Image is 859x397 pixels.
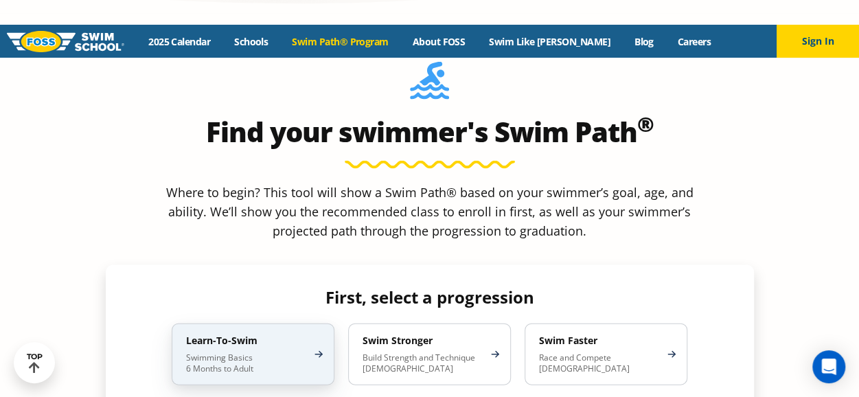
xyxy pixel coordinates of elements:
a: Swim Path® Program [280,35,400,48]
a: Blog [622,35,665,48]
a: 2025 Calendar [137,35,222,48]
a: Swim Like [PERSON_NAME] [477,35,623,48]
p: Race and Compete [DEMOGRAPHIC_DATA] [539,352,659,374]
h4: First, select a progression [161,288,698,307]
img: FOSS Swim School Logo [7,31,124,52]
p: Where to begin? This tool will show a Swim Path® based on your swimmer’s goal, age, and ability. ... [161,183,699,240]
a: About FOSS [400,35,477,48]
div: TOP [27,352,43,374]
p: Build Strength and Technique [DEMOGRAPHIC_DATA] [363,352,483,374]
h4: Swim Stronger [363,334,483,347]
img: Foss-Location-Swimming-Pool-Person.svg [410,62,449,109]
p: Swimming Basics 6 Months to Adult [186,352,306,374]
h4: Swim Faster [539,334,659,347]
sup: ® [637,110,654,138]
a: Careers [665,35,722,48]
a: Schools [222,35,280,48]
div: Open Intercom Messenger [812,350,845,383]
h2: Find your swimmer's Swim Path [106,115,754,148]
h4: Learn-To-Swim [186,334,306,347]
button: Sign In [777,25,859,58]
